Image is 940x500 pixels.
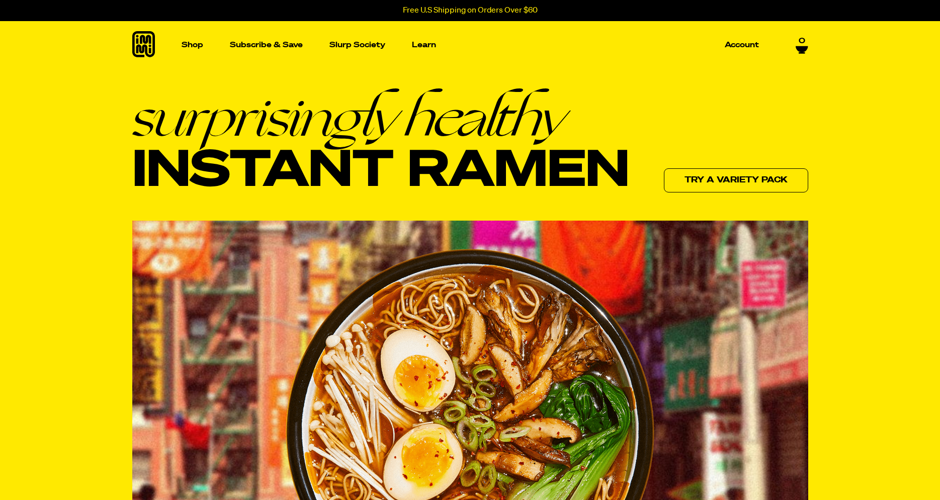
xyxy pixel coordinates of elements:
p: Slurp Society [329,41,385,49]
span: 0 [799,34,805,43]
a: Learn [408,21,440,69]
p: Account [725,41,759,49]
a: Subscribe & Save [226,37,307,53]
h1: Instant Ramen [132,89,629,199]
a: Try a variety pack [664,168,808,192]
p: Shop [182,41,203,49]
a: 0 [796,34,808,51]
a: Account [721,37,763,53]
p: Free U.S Shipping on Orders Over $60 [403,6,538,15]
p: Learn [412,41,436,49]
nav: Main navigation [178,21,763,69]
em: surprisingly healthy [132,89,629,144]
p: Subscribe & Save [230,41,303,49]
a: Shop [178,21,207,69]
a: Slurp Society [325,37,389,53]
